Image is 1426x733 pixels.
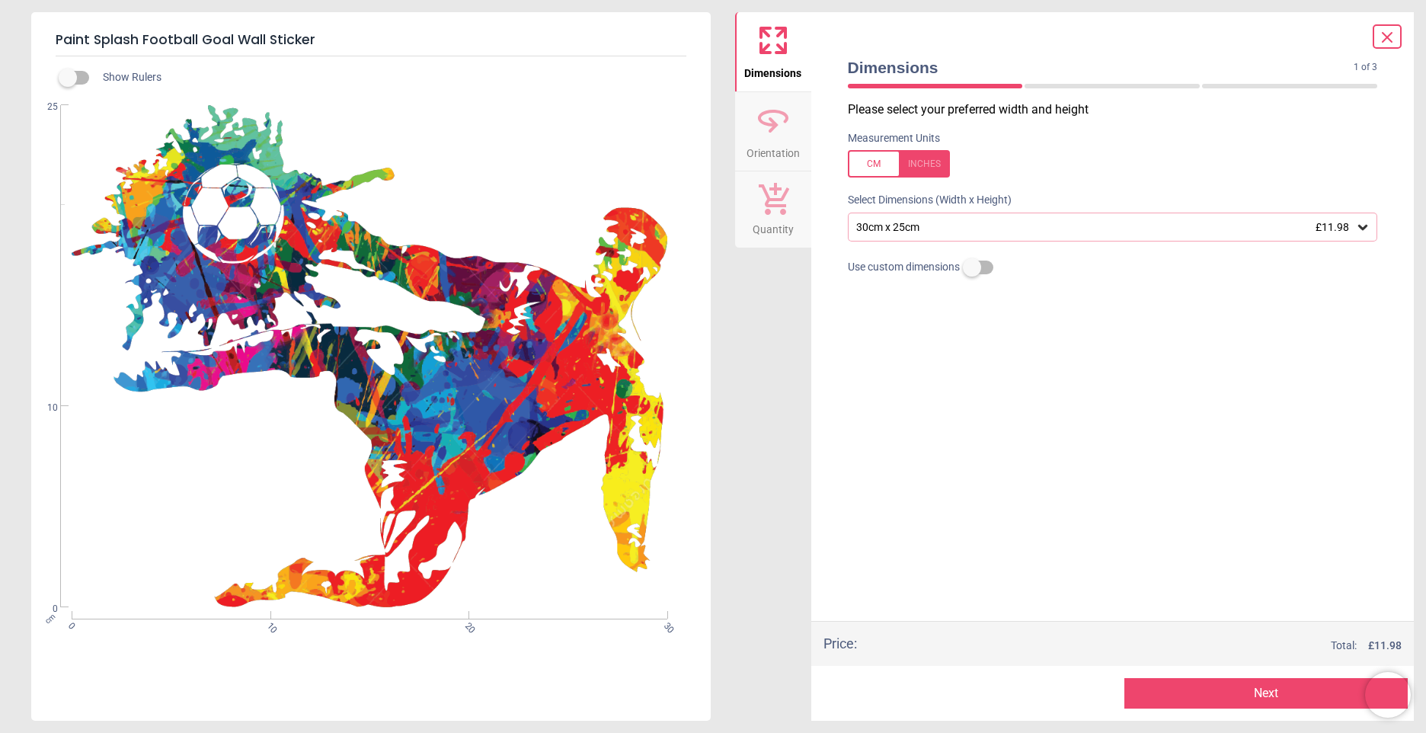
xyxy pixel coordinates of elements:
[43,612,57,626] span: cm
[29,603,58,616] span: 0
[264,620,273,630] span: 10
[735,12,811,91] button: Dimensions
[855,221,1356,234] div: 30cm x 25cm
[744,59,801,82] span: Dimensions
[462,620,472,630] span: 20
[1368,639,1402,654] span: £
[1316,221,1349,233] span: £11.98
[65,620,75,630] span: 0
[735,92,811,171] button: Orientation
[880,639,1402,654] div: Total:
[660,620,670,630] span: 30
[848,260,960,275] span: Use custom dimensions
[29,402,58,415] span: 10
[753,215,794,238] span: Quantity
[1124,678,1408,709] button: Next
[848,131,940,146] label: Measurement Units
[848,56,1354,78] span: Dimensions
[56,24,686,56] h5: Paint Splash Football Goal Wall Sticker
[747,139,800,162] span: Orientation
[1365,672,1411,718] iframe: Brevo live chat
[836,193,1012,208] label: Select Dimensions (Width x Height)
[823,634,857,653] div: Price :
[848,101,1390,118] p: Please select your preferred width and height
[29,101,58,114] span: 25
[68,69,711,87] div: Show Rulers
[735,171,811,248] button: Quantity
[1354,61,1377,74] span: 1 of 3
[1374,639,1402,651] span: 11.98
